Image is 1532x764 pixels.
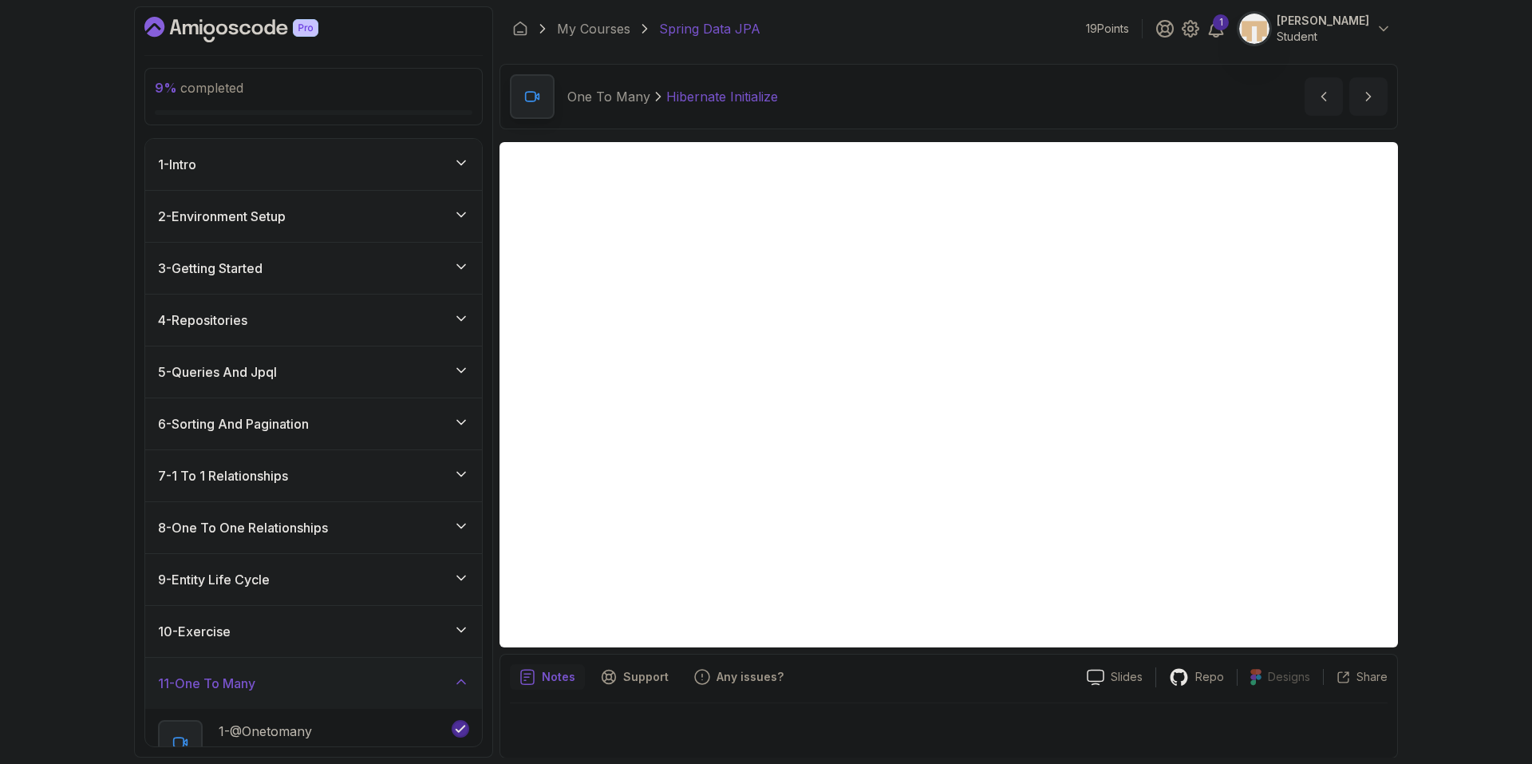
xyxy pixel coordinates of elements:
button: 4-Repositories [145,295,482,346]
a: Slides [1074,669,1155,686]
h3: 10 - Exercise [158,622,231,641]
button: notes button [510,664,585,690]
h3: 11 - One To Many [158,674,255,693]
p: Hibernate Initialize [666,87,778,106]
button: previous content [1305,77,1343,116]
p: Notes [542,669,575,685]
h3: 6 - Sorting And Pagination [158,414,309,433]
button: 1-Intro [145,139,482,190]
p: 1 - @Onetomany [219,722,312,741]
p: [PERSON_NAME] [1277,13,1369,29]
img: user profile image [1239,14,1269,44]
button: 7-1 To 1 Relationships [145,450,482,501]
div: 1 [1213,14,1229,30]
h3: 7 - 1 To 1 Relationships [158,466,288,485]
span: completed [155,80,243,96]
a: 1 [1206,19,1226,38]
p: Support [623,669,669,685]
p: Share [1356,669,1388,685]
h3: 2 - Environment Setup [158,207,286,226]
button: 8-One To One Relationships [145,502,482,553]
h3: 9 - Entity Life Cycle [158,570,270,589]
button: 3-Getting Started [145,243,482,294]
button: 11-One To Many [145,658,482,709]
p: Spring Data JPA [659,19,760,38]
iframe: 3 - Hibernate initialize [499,142,1398,647]
p: Any issues? [717,669,784,685]
button: user profile image[PERSON_NAME]Student [1238,13,1392,45]
button: Feedback button [685,664,793,690]
a: Repo [1156,667,1237,687]
a: Dashboard [144,17,355,42]
p: Repo [1195,669,1224,685]
button: Share [1323,669,1388,685]
button: 10-Exercise [145,606,482,657]
h3: 1 - Intro [158,155,196,174]
h3: 3 - Getting Started [158,259,263,278]
p: One To Many [567,87,650,106]
h3: 5 - Queries And Jpql [158,362,277,382]
p: Slides [1111,669,1143,685]
button: 9-Entity Life Cycle [145,554,482,605]
a: Dashboard [512,21,528,37]
button: next content [1349,77,1388,116]
h3: 4 - Repositories [158,311,247,330]
button: 2-Environment Setup [145,191,482,242]
p: Designs [1268,669,1310,685]
p: 19 Points [1086,21,1129,37]
span: 9 % [155,80,177,96]
p: Student [1277,29,1369,45]
a: My Courses [557,19,630,38]
button: 6-Sorting And Pagination [145,398,482,449]
h3: 8 - One To One Relationships [158,518,328,537]
button: Support button [591,664,678,690]
button: 5-Queries And Jpql [145,346,482,398]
